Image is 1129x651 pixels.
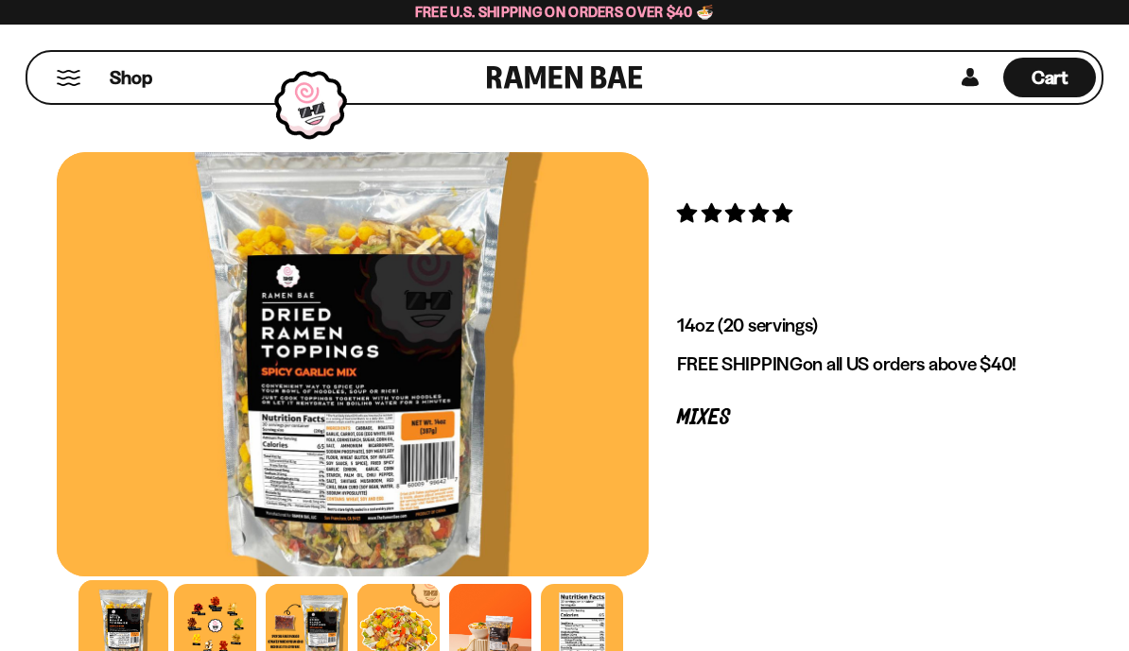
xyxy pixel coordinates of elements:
[110,58,152,97] a: Shop
[1032,66,1068,89] span: Cart
[110,65,152,91] span: Shop
[1003,52,1096,103] div: Cart
[415,3,715,21] span: Free U.S. Shipping on Orders over $40 🍜
[677,409,1044,427] p: Mixes
[56,70,81,86] button: Mobile Menu Trigger
[677,352,802,375] strong: FREE SHIPPING
[677,201,795,225] span: 4.75 stars
[677,352,1044,376] p: on all US orders above $40!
